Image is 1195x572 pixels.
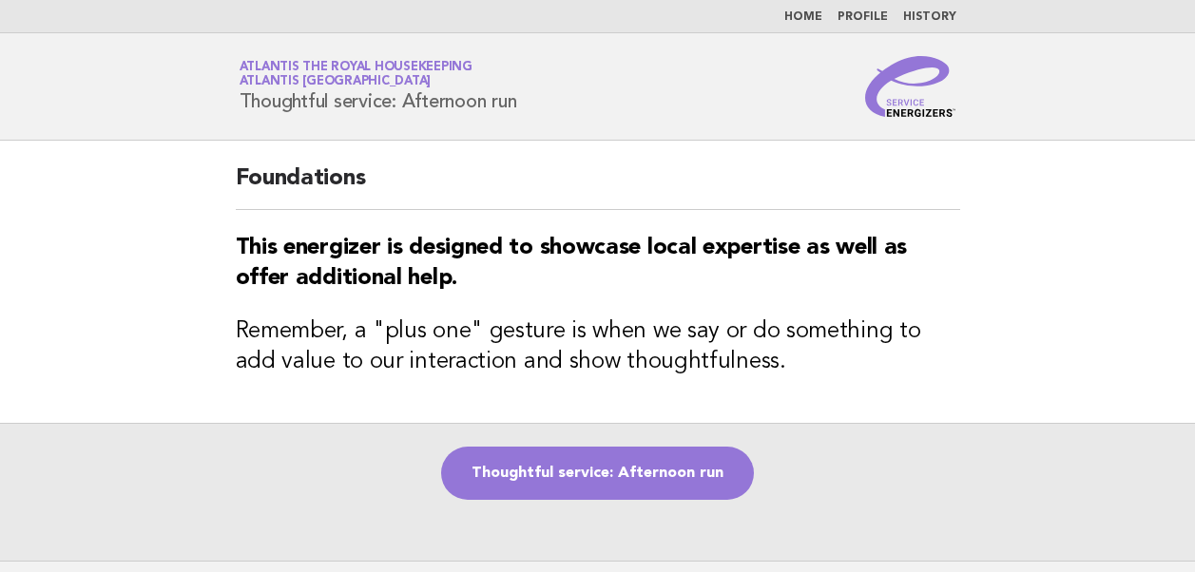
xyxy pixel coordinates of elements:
[903,11,956,23] a: History
[236,237,908,290] strong: This energizer is designed to showcase local expertise as well as offer additional help.
[240,76,432,88] span: Atlantis [GEOGRAPHIC_DATA]
[236,163,960,210] h2: Foundations
[784,11,822,23] a: Home
[236,316,960,377] h3: Remember, a "plus one" gesture is when we say or do something to add value to our interaction and...
[240,62,517,111] h1: Thoughtful service: Afternoon run
[441,447,754,500] a: Thoughtful service: Afternoon run
[865,56,956,117] img: Service Energizers
[240,61,472,87] a: Atlantis the Royal HousekeepingAtlantis [GEOGRAPHIC_DATA]
[838,11,888,23] a: Profile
